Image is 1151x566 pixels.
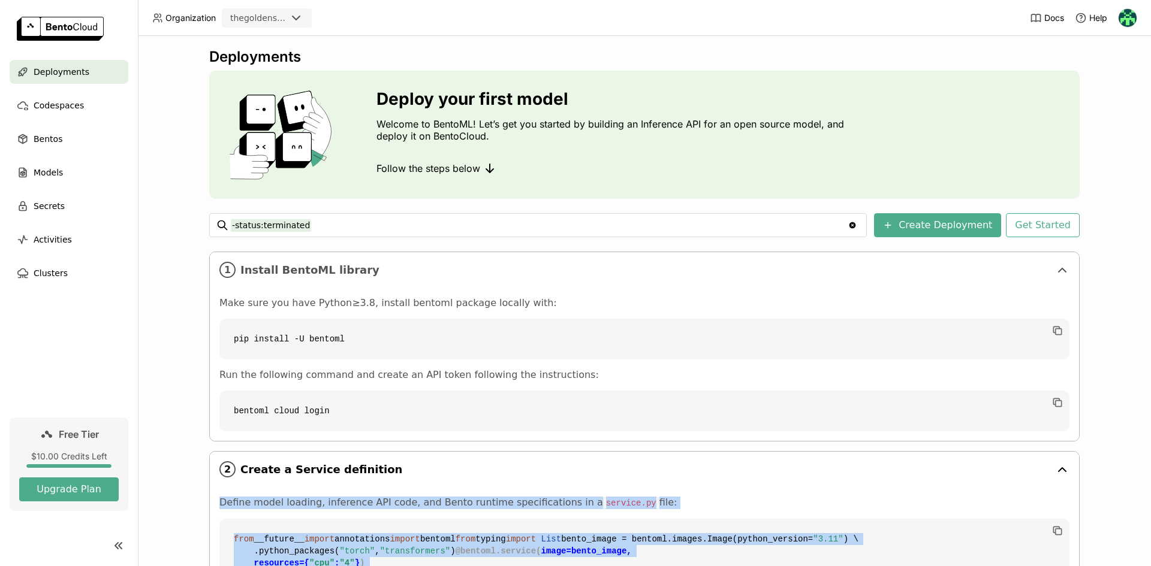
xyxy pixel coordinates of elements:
[813,534,843,544] span: "3.11"
[234,534,254,544] span: from
[1089,13,1107,23] span: Help
[380,546,451,556] span: "transformers"
[1006,213,1080,237] button: Get Started
[376,162,480,174] span: Follow the steps below
[288,13,289,25] input: Selected thegoldenshrine.
[1030,12,1064,24] a: Docs
[339,546,375,556] span: "torch"
[209,48,1080,66] div: Deployments
[219,90,348,180] img: cover onboarding
[10,417,128,511] a: Free Tier$10.00 Credits LeftUpgrade Plan
[874,213,1001,237] button: Create Deployment
[34,266,68,280] span: Clusters
[19,451,119,462] div: $10.00 Credits Left
[506,534,536,544] span: import
[390,534,420,544] span: import
[34,232,72,247] span: Activities
[1044,13,1064,23] span: Docs
[240,264,1050,277] span: Install BentoML library
[1119,9,1137,27] img: aaron moody
[10,228,128,252] a: Activities
[305,534,335,544] span: import
[219,391,1069,431] code: bentoml cloud login
[34,165,63,180] span: Models
[59,428,99,440] span: Free Tier
[456,534,476,544] span: from
[376,118,850,142] p: Welcome to BentoML! Let’s get you started by building an Inference API for an open source model, ...
[231,216,848,235] input: Search
[219,262,236,278] i: 1
[17,17,104,41] img: logo
[10,127,128,151] a: Bentos
[1075,12,1107,24] div: Help
[10,261,128,285] a: Clusters
[603,497,659,509] code: service.py
[210,452,1079,487] div: 2Create a Service definition
[34,132,62,146] span: Bentos
[219,297,1069,309] p: Make sure you have Python≥3.8, install bentoml package locally with:
[19,477,119,501] button: Upgrade Plan
[848,220,857,230] svg: Clear value
[34,65,89,79] span: Deployments
[34,98,84,113] span: Codespaces
[165,13,216,23] span: Organization
[10,161,128,184] a: Models
[10,93,128,117] a: Codespaces
[219,461,236,477] i: 2
[10,194,128,218] a: Secrets
[10,60,128,84] a: Deployments
[34,199,65,213] span: Secrets
[210,252,1079,287] div: 1Install BentoML library
[230,12,287,24] div: thegoldenshrine
[240,463,1050,476] span: Create a Service definition
[219,497,1069,509] p: Define model loading, inference API code, and Bento runtime specifications in a file:
[219,319,1069,359] code: pip install -U bentoml
[376,89,850,108] h3: Deploy your first model
[541,534,562,544] span: List
[219,369,1069,381] p: Run the following command and create an API token following the instructions:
